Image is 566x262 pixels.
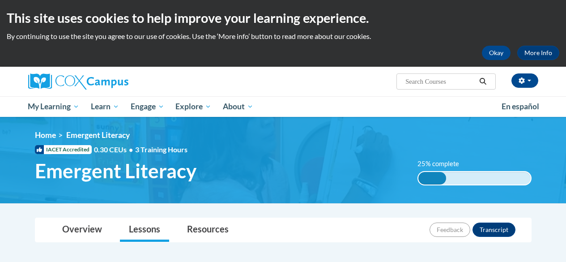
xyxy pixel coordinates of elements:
a: Home [35,130,56,140]
a: About [217,96,259,117]
a: Cox Campus [28,73,189,90]
span: IACET Accredited [35,145,92,154]
p: By continuing to use the site you agree to our use of cookies. Use the ‘More info’ button to read... [7,31,559,41]
button: Transcript [472,223,515,237]
a: Overview [53,218,111,242]
img: Cox Campus [28,73,128,90]
a: Engage [125,96,170,117]
a: Lessons [120,218,169,242]
a: Explore [170,96,217,117]
a: More Info [517,46,559,60]
span: • [129,145,133,154]
span: Explore [175,101,211,112]
span: Emergent Literacy [66,130,130,140]
button: Okay [482,46,511,60]
button: Account Settings [511,73,538,88]
span: Learn [91,101,119,112]
span: 0.30 CEUs [94,145,135,155]
input: Search Courses [404,76,476,87]
h2: This site uses cookies to help improve your learning experience. [7,9,559,27]
label: 25% complete [417,159,469,169]
span: Engage [131,101,164,112]
span: En español [502,102,539,111]
span: About [223,101,253,112]
a: Resources [178,218,238,242]
button: Search [476,76,489,87]
span: Emergent Literacy [35,159,196,183]
a: Learn [85,96,125,117]
a: En español [496,97,545,116]
div: 25% complete [418,172,447,185]
span: 3 Training Hours [135,145,187,154]
button: Feedback [430,223,470,237]
span: My Learning [28,101,79,112]
div: Main menu [21,96,545,117]
a: My Learning [22,96,85,117]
